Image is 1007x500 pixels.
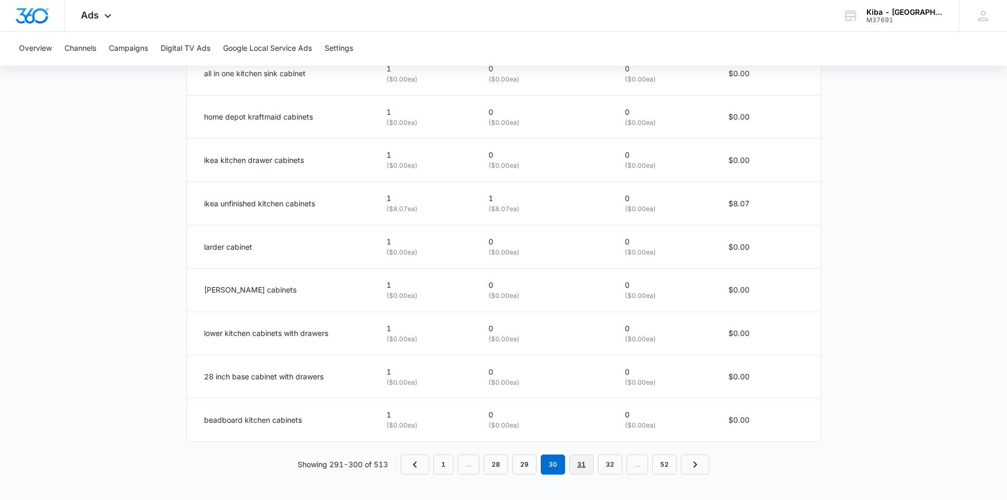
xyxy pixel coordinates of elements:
p: lower kitchen cabinets with drawers [204,328,328,339]
p: 0 [625,236,703,248]
p: ( $0.00 ea) [488,421,599,431]
td: $0.00 [716,95,820,139]
p: ( $0.00 ea) [386,291,463,301]
a: Page 1 [433,454,454,475]
p: 1 [386,193,463,204]
p: 0 [625,106,703,118]
a: Page 29 [512,454,537,475]
p: ikea unfinished kitchen cabinets [204,198,315,210]
p: ( $0.00 ea) [625,334,703,344]
p: ( $0.00 ea) [625,421,703,431]
p: ( $0.00 ea) [488,248,599,258]
p: beadboard kitchen cabinets [204,414,302,426]
td: $0.00 [716,312,820,355]
p: ( $0.00 ea) [488,291,599,301]
p: 0 [625,366,703,378]
td: $0.00 [716,268,820,312]
a: Page 31 [569,454,594,475]
a: Previous Page [401,454,429,475]
p: ( $0.00 ea) [386,118,463,128]
p: 0 [625,323,703,334]
div: account id [866,16,944,24]
td: $0.00 [716,225,820,269]
p: 1 [386,409,463,421]
p: 1 [386,279,463,291]
p: ( $0.00 ea) [625,118,703,128]
em: 30 [541,454,565,475]
td: $0.00 [716,139,820,182]
p: 0 [625,193,703,204]
p: ( $0.00 ea) [386,161,463,171]
td: $8.07 [716,182,820,225]
p: 1 [386,323,463,334]
p: 0 [488,63,599,75]
p: ( $0.00 ea) [625,378,703,388]
p: ( $0.00 ea) [625,161,703,171]
button: Google Local Service Ads [223,32,312,66]
p: ( $0.00 ea) [625,75,703,85]
p: 28 inch base cabinet with drawers [204,371,324,383]
p: ( $0.00 ea) [386,248,463,258]
p: 1 [386,366,463,378]
button: Settings [325,32,353,66]
p: 0 [625,279,703,291]
p: 0 [488,149,599,161]
p: ( $0.00 ea) [625,204,703,214]
p: ( $0.00 ea) [386,378,463,388]
nav: Pagination [401,454,709,475]
div: account name [866,8,944,16]
a: Page 32 [598,454,622,475]
td: $0.00 [716,355,820,398]
p: 0 [488,409,599,421]
p: 0 [488,323,599,334]
p: ( $0.00 ea) [386,334,463,344]
p: ( $0.00 ea) [488,334,599,344]
p: ( $0.00 ea) [488,378,599,388]
p: ( $0.00 ea) [488,75,599,85]
a: Page 52 [652,454,677,475]
p: [PERSON_NAME] cabinets [204,284,297,296]
a: Page 28 [484,454,508,475]
span: Ads [81,10,99,21]
p: 1 [386,236,463,248]
p: ( $8.07 ea) [488,204,599,214]
p: ikea kitchen drawer cabinets [204,154,304,166]
p: 0 [488,106,599,118]
p: 0 [488,236,599,248]
p: ( $0.00 ea) [625,248,703,258]
p: 1 [386,63,463,75]
p: ( $0.00 ea) [386,421,463,431]
p: 0 [488,366,599,378]
p: 0 [625,409,703,421]
p: all in one kitchen sink cabinet [204,68,306,79]
p: 0 [625,149,703,161]
p: 1 [386,106,463,118]
p: larder cabinet [204,241,252,253]
p: ( $0.00 ea) [488,161,599,171]
p: 0 [488,279,599,291]
p: ( $0.00 ea) [488,118,599,128]
p: home depot kraftmaid cabinets [204,111,313,123]
p: 1 [488,193,599,204]
td: $0.00 [716,398,820,441]
p: 0 [625,63,703,75]
td: $0.00 [716,52,820,95]
a: Next Page [681,454,709,475]
p: 1 [386,149,463,161]
p: ( $0.00 ea) [625,291,703,301]
p: ( $8.07 ea) [386,204,463,214]
button: Campaigns [109,32,148,66]
p: ( $0.00 ea) [386,75,463,85]
p: Showing 291-300 of 513 [298,459,388,470]
button: Digital TV Ads [161,32,210,66]
button: Channels [64,32,96,66]
button: Overview [19,32,52,66]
